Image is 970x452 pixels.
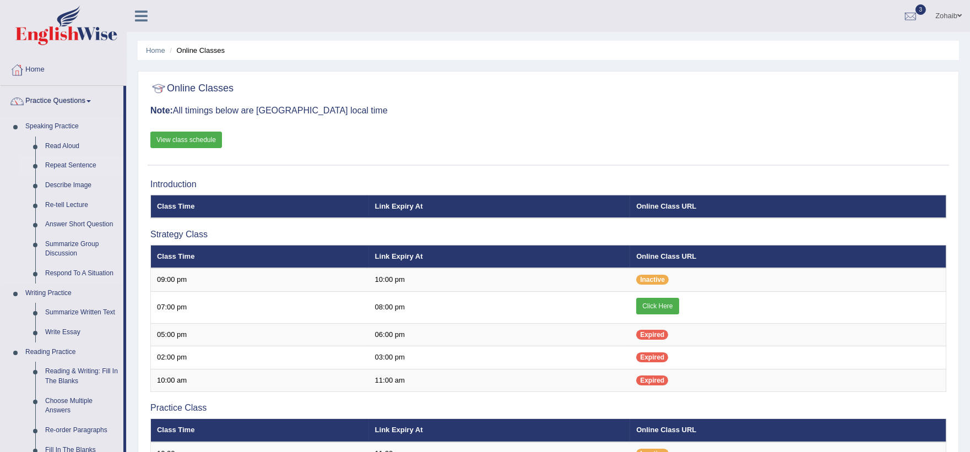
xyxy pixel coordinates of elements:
a: Re-tell Lecture [40,195,123,215]
b: Note: [150,106,173,115]
a: Home [146,46,165,55]
td: 09:00 pm [151,268,369,291]
a: Summarize Written Text [40,303,123,323]
th: Link Expiry At [369,195,631,218]
span: Expired [636,352,668,362]
td: 06:00 pm [369,323,631,346]
h2: Online Classes [150,80,234,97]
a: Re-order Paragraphs [40,421,123,440]
td: 11:00 am [369,369,631,392]
li: Online Classes [167,45,225,56]
td: 10:00 am [151,369,369,392]
th: Online Class URL [630,245,946,268]
a: Practice Questions [1,86,123,113]
h3: All timings below are [GEOGRAPHIC_DATA] local time [150,106,946,116]
h3: Introduction [150,179,946,189]
td: 07:00 pm [151,291,369,323]
a: View class schedule [150,132,222,148]
h3: Practice Class [150,403,946,413]
td: 05:00 pm [151,323,369,346]
a: Reading & Writing: Fill In The Blanks [40,362,123,391]
span: Expired [636,330,668,340]
a: Choose Multiple Answers [40,391,123,421]
th: Class Time [151,245,369,268]
span: 3 [915,4,926,15]
th: Link Expiry At [369,419,631,442]
td: 08:00 pm [369,291,631,323]
th: Class Time [151,195,369,218]
a: Respond To A Situation [40,264,123,284]
span: Inactive [636,275,669,285]
td: 10:00 pm [369,268,631,291]
th: Class Time [151,419,369,442]
a: Reading Practice [20,342,123,362]
a: Summarize Group Discussion [40,235,123,264]
td: 03:00 pm [369,346,631,369]
th: Online Class URL [630,195,946,218]
a: Speaking Practice [20,117,123,137]
a: Click Here [636,298,679,314]
th: Link Expiry At [369,245,631,268]
a: Repeat Sentence [40,156,123,176]
a: Describe Image [40,176,123,195]
a: Write Essay [40,323,123,342]
a: Read Aloud [40,137,123,156]
th: Online Class URL [630,419,946,442]
a: Home [1,55,126,82]
span: Expired [636,375,668,385]
td: 02:00 pm [151,346,369,369]
a: Answer Short Question [40,215,123,235]
h3: Strategy Class [150,230,946,239]
a: Writing Practice [20,284,123,303]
